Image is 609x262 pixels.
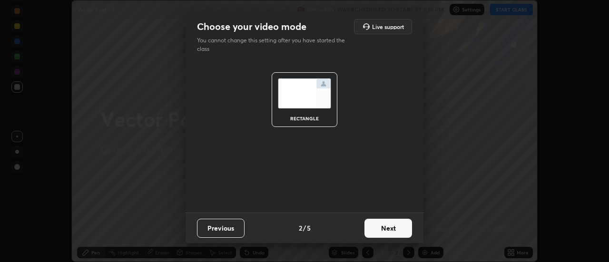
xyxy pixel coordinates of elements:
h4: / [303,223,306,233]
h4: 5 [307,223,311,233]
button: Previous [197,219,245,238]
h2: Choose your video mode [197,20,306,33]
p: You cannot change this setting after you have started the class [197,36,351,53]
img: normalScreenIcon.ae25ed63.svg [278,78,331,108]
h4: 2 [299,223,302,233]
button: Next [364,219,412,238]
h5: Live support [372,24,404,29]
div: rectangle [285,116,324,121]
